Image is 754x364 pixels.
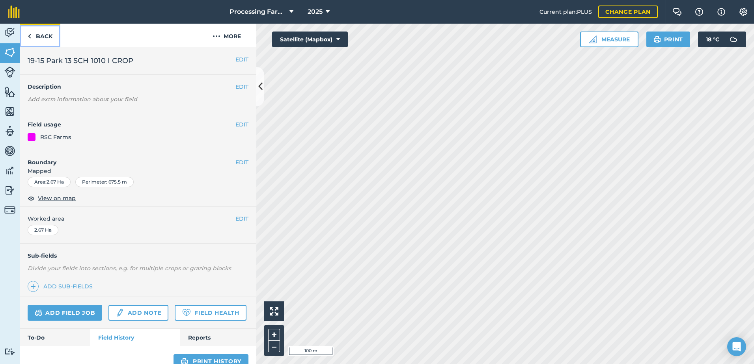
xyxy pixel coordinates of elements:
img: svg+xml;base64,PD94bWwgdmVyc2lvbj0iMS4wIiBlbmNvZGluZz0idXRmLTgiPz4KPCEtLSBHZW5lcmF0b3I6IEFkb2JlIE... [4,204,15,215]
div: 2.67 Ha [28,225,58,235]
h4: Field usage [28,120,235,129]
button: + [268,329,280,341]
a: Field Health [175,305,246,321]
img: svg+xml;base64,PD94bWwgdmVyc2lvbj0iMS4wIiBlbmNvZGluZz0idXRmLTgiPz4KPCEtLSBHZW5lcmF0b3I6IEFkb2JlIE... [4,165,15,176]
a: Add note [108,305,168,321]
img: svg+xml;base64,PD94bWwgdmVyc2lvbj0iMS4wIiBlbmNvZGluZz0idXRmLTgiPz4KPCEtLSBHZW5lcmF0b3I6IEFkb2JlIE... [35,308,42,318]
img: svg+xml;base64,PHN2ZyB4bWxucz0iaHR0cDovL3d3dy53My5vcmcvMjAwMC9zdmciIHdpZHRoPSI1NiIgaGVpZ2h0PSI2MC... [4,86,15,98]
button: EDIT [235,214,248,223]
img: Ruler icon [589,35,597,43]
a: To-Do [20,329,90,346]
button: Satellite (Mapbox) [272,32,348,47]
span: 18 ° C [706,32,719,47]
span: Worked area [28,214,248,223]
span: Processing Farms [230,7,286,17]
img: svg+xml;base64,PHN2ZyB4bWxucz0iaHR0cDovL3d3dy53My5vcmcvMjAwMC9zdmciIHdpZHRoPSIxOSIgaGVpZ2h0PSIyNC... [653,35,661,44]
button: Print [646,32,691,47]
em: Divide your fields into sections, e.g. for multiple crops or grazing blocks [28,265,231,272]
img: svg+xml;base64,PD94bWwgdmVyc2lvbj0iMS4wIiBlbmNvZGluZz0idXRmLTgiPz4KPCEtLSBHZW5lcmF0b3I6IEFkb2JlIE... [4,348,15,355]
img: svg+xml;base64,PD94bWwgdmVyc2lvbj0iMS4wIiBlbmNvZGluZz0idXRmLTgiPz4KPCEtLSBHZW5lcmF0b3I6IEFkb2JlIE... [116,308,124,318]
img: svg+xml;base64,PHN2ZyB4bWxucz0iaHR0cDovL3d3dy53My5vcmcvMjAwMC9zdmciIHdpZHRoPSIxNyIgaGVpZ2h0PSIxNy... [717,7,725,17]
h4: Sub-fields [20,251,256,260]
img: svg+xml;base64,PHN2ZyB4bWxucz0iaHR0cDovL3d3dy53My5vcmcvMjAwMC9zdmciIHdpZHRoPSI1NiIgaGVpZ2h0PSI2MC... [4,106,15,117]
img: svg+xml;base64,PD94bWwgdmVyc2lvbj0iMS4wIiBlbmNvZGluZz0idXRmLTgiPz4KPCEtLSBHZW5lcmF0b3I6IEFkb2JlIE... [4,184,15,196]
img: svg+xml;base64,PHN2ZyB4bWxucz0iaHR0cDovL3d3dy53My5vcmcvMjAwMC9zdmciIHdpZHRoPSI5IiBoZWlnaHQ9IjI0Ii... [28,32,31,41]
a: Reports [180,329,256,346]
img: svg+xml;base64,PD94bWwgdmVyc2lvbj0iMS4wIiBlbmNvZGluZz0idXRmLTgiPz4KPCEtLSBHZW5lcmF0b3I6IEFkb2JlIE... [4,67,15,78]
div: RSC Farms [40,133,71,141]
button: EDIT [235,120,248,129]
span: Mapped [20,167,256,175]
h4: Boundary [20,150,235,167]
button: EDIT [235,55,248,64]
div: Perimeter : 675.5 m [75,177,134,187]
em: Add extra information about your field [28,96,137,103]
img: svg+xml;base64,PHN2ZyB4bWxucz0iaHR0cDovL3d3dy53My5vcmcvMjAwMC9zdmciIHdpZHRoPSI1NiIgaGVpZ2h0PSI2MC... [4,46,15,58]
button: EDIT [235,82,248,91]
img: svg+xml;base64,PD94bWwgdmVyc2lvbj0iMS4wIiBlbmNvZGluZz0idXRmLTgiPz4KPCEtLSBHZW5lcmF0b3I6IEFkb2JlIE... [4,27,15,39]
a: Add sub-fields [28,281,96,292]
img: svg+xml;base64,PHN2ZyB4bWxucz0iaHR0cDovL3d3dy53My5vcmcvMjAwMC9zdmciIHdpZHRoPSIyMCIgaGVpZ2h0PSIyNC... [213,32,220,41]
img: fieldmargin Logo [8,6,20,18]
a: Field History [90,329,180,346]
img: svg+xml;base64,PD94bWwgdmVyc2lvbj0iMS4wIiBlbmNvZGluZz0idXRmLTgiPz4KPCEtLSBHZW5lcmF0b3I6IEFkb2JlIE... [726,32,741,47]
h4: Description [28,82,248,91]
button: Measure [580,32,638,47]
img: svg+xml;base64,PD94bWwgdmVyc2lvbj0iMS4wIiBlbmNvZGluZz0idXRmLTgiPz4KPCEtLSBHZW5lcmF0b3I6IEFkb2JlIE... [4,125,15,137]
img: svg+xml;base64,PHN2ZyB4bWxucz0iaHR0cDovL3d3dy53My5vcmcvMjAwMC9zdmciIHdpZHRoPSIxNCIgaGVpZ2h0PSIyNC... [30,282,36,291]
button: View on map [28,193,76,203]
img: A cog icon [739,8,748,16]
button: – [268,341,280,352]
img: Four arrows, one pointing top left, one top right, one bottom right and the last bottom left [270,307,278,316]
span: 19-15 Park 13 SCH 1010 I CROP [28,55,133,66]
button: 18 °C [698,32,746,47]
img: svg+xml;base64,PD94bWwgdmVyc2lvbj0iMS4wIiBlbmNvZGluZz0idXRmLTgiPz4KPCEtLSBHZW5lcmF0b3I6IEFkb2JlIE... [4,145,15,157]
span: View on map [38,194,76,202]
img: Two speech bubbles overlapping with the left bubble in the forefront [672,8,682,16]
div: Area : 2.67 Ha [28,177,71,187]
a: Back [20,24,60,47]
img: svg+xml;base64,PHN2ZyB4bWxucz0iaHR0cDovL3d3dy53My5vcmcvMjAwMC9zdmciIHdpZHRoPSIxOCIgaGVpZ2h0PSIyNC... [28,193,35,203]
a: Add field job [28,305,102,321]
button: EDIT [235,158,248,167]
img: A question mark icon [694,8,704,16]
span: 2025 [308,7,323,17]
a: Change plan [598,6,658,18]
div: Open Intercom Messenger [727,337,746,356]
span: Current plan : PLUS [539,7,592,16]
button: More [197,24,256,47]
